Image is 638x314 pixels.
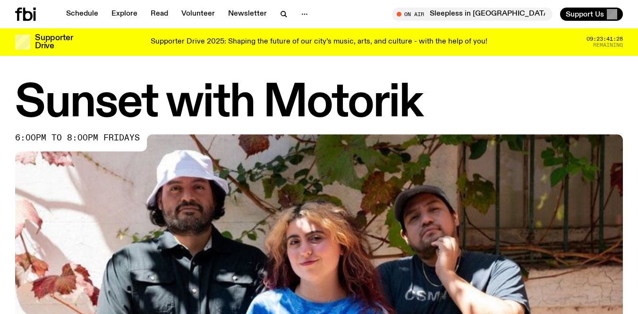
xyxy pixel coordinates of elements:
[560,8,623,21] button: Support Us
[392,8,553,21] button: On AirSleepless in [GEOGRAPHIC_DATA]
[587,36,623,42] span: 09:23:41:28
[15,134,140,142] span: 6:00pm to 8:00pm fridays
[35,34,73,50] h3: Supporter Drive
[60,8,104,21] a: Schedule
[566,10,604,18] span: Support Us
[593,43,623,48] span: Remaining
[222,8,272,21] a: Newsletter
[176,8,221,21] a: Volunteer
[106,8,143,21] a: Explore
[15,82,623,125] h1: Sunset with Motorik
[151,38,487,46] p: Supporter Drive 2025: Shaping the future of our city’s music, arts, and culture - with the help o...
[145,8,174,21] a: Read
